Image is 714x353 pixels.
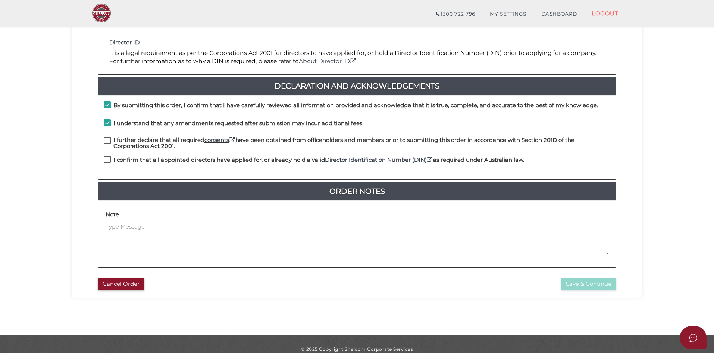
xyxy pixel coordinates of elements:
[113,157,524,163] h4: I confirm that all appointed directors have applied for, or already hold a valid as required unde...
[482,7,534,22] a: MY SETTINGS
[98,278,144,290] button: Cancel Order
[77,346,637,352] div: © 2025 Copyright Shelcom Corporate Services
[428,7,482,22] a: 1300 722 796
[109,40,605,46] h4: Director ID
[325,156,433,163] a: Director Identification Number (DIN)
[584,6,626,21] a: LOGOUT
[534,7,585,22] a: DASHBOARD
[113,137,610,149] h4: I further declare that all required have been obtained from officeholders and members prior to su...
[98,185,616,197] a: Order Notes
[109,49,605,66] p: It is a legal requirement as per the Corporations Act 2001 for directors to have applied for, or ...
[98,80,616,92] a: Declaration And Acknowledgements
[106,211,119,218] h4: Note
[113,102,598,109] h4: By submitting this order, I confirm that I have carefully reviewed all information provided and a...
[204,136,235,143] a: consents
[299,58,357,65] a: About Director ID
[561,278,616,290] button: Save & Continue
[680,326,707,349] button: Open asap
[113,120,363,127] h4: I understand that any amendments requested after submission may incur additional fees.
